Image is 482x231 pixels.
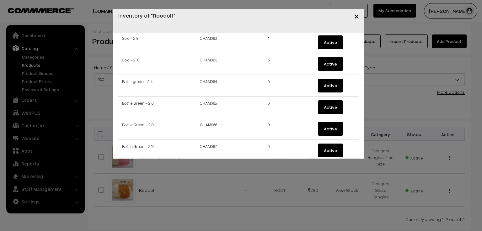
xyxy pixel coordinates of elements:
button: Active [318,122,343,136]
td: 0 [239,97,299,118]
td: CHAM064 [179,75,239,97]
button: Close [349,6,364,26]
td: CHAM066 [179,118,239,140]
td: Gold - 2.10 [118,53,179,75]
td: Bottle Green - 2.8 [118,118,179,140]
button: Active [318,144,343,157]
td: Bottle Green - 2.6 [118,97,179,118]
td: 0 [239,140,299,161]
td: 5 [239,53,299,75]
td: 1 [239,32,299,53]
button: Active [318,57,343,71]
button: Active [318,79,343,92]
td: CHAM065 [179,97,239,118]
td: Gold - 2.8 [118,32,179,53]
button: Active [318,100,343,114]
td: CHAM062 [179,32,239,53]
td: 0 [239,118,299,140]
td: CHAM067 [179,140,239,161]
td: 0 [239,75,299,97]
span: × [354,10,359,22]
button: Active [318,35,343,49]
td: CHAM063 [179,53,239,75]
td: Bottlr green - 2.4 [118,75,179,97]
td: Bottle Green - 2.10 [118,140,179,161]
h4: Inventory of "Roodolf" [118,11,175,20]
